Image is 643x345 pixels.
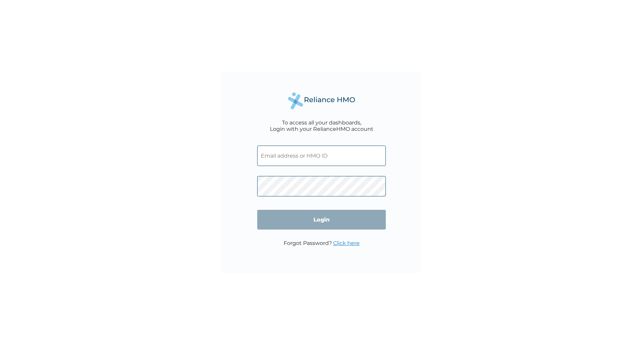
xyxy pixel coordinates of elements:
img: Reliance Health's Logo [288,92,355,109]
a: Click here [333,240,360,246]
p: Forgot Password? [284,240,360,246]
input: Email address or HMO ID [257,146,386,166]
input: Login [257,210,386,230]
div: To access all your dashboards, Login with your RelianceHMO account [270,119,373,132]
